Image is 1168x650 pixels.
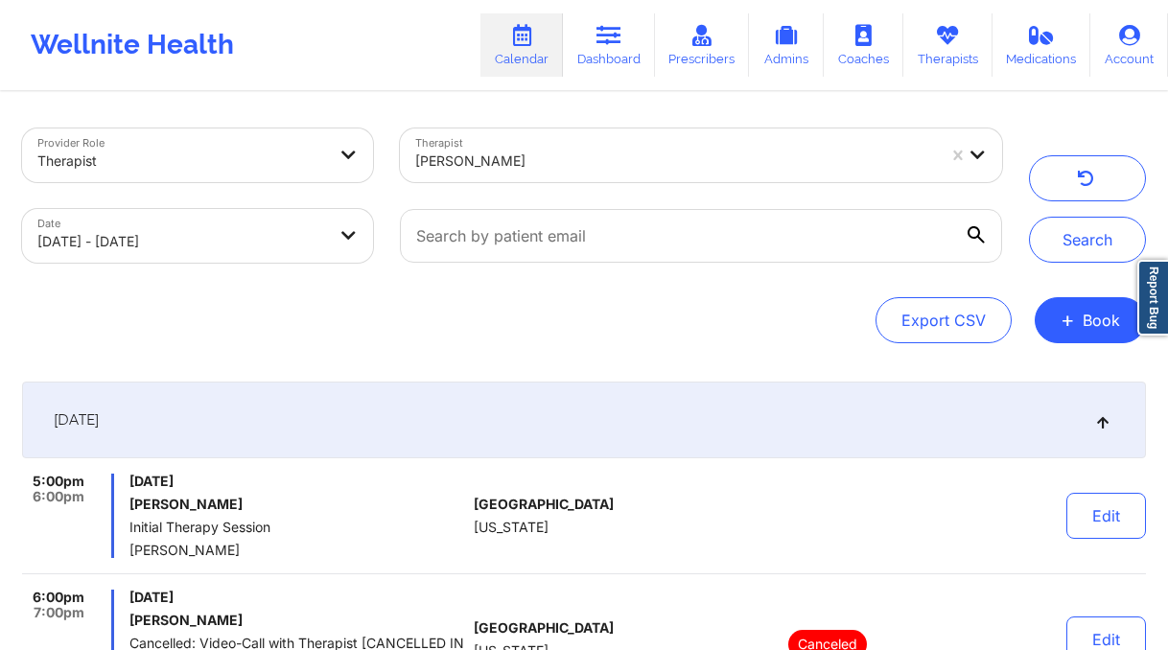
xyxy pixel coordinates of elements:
span: 6:00pm [33,489,84,504]
a: Dashboard [563,13,655,77]
span: [PERSON_NAME] [129,543,466,558]
h6: [PERSON_NAME] [129,613,466,628]
button: Edit [1066,493,1146,539]
span: [GEOGRAPHIC_DATA] [474,497,614,512]
button: +Book [1035,297,1146,343]
span: [DATE] [129,590,466,605]
span: [DATE] [129,474,466,489]
span: 7:00pm [34,605,84,620]
span: 6:00pm [33,590,84,605]
a: Therapists [903,13,993,77]
a: Calendar [480,13,563,77]
input: Search by patient email [400,209,1002,263]
button: Search [1029,217,1146,263]
span: 5:00pm [33,474,84,489]
span: Initial Therapy Session [129,520,466,535]
button: Export CSV [876,297,1012,343]
span: [DATE] [54,410,99,429]
span: [GEOGRAPHIC_DATA] [474,620,614,636]
a: Medications [993,13,1091,77]
a: Prescribers [655,13,750,77]
div: [PERSON_NAME] [415,140,936,182]
span: [US_STATE] [474,520,549,535]
div: Therapist [37,140,325,182]
div: [DATE] - [DATE] [37,221,325,263]
a: Report Bug [1137,260,1168,336]
h6: [PERSON_NAME] [129,497,466,512]
span: + [1061,314,1075,325]
a: Admins [749,13,824,77]
a: Account [1090,13,1168,77]
a: Coaches [824,13,903,77]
